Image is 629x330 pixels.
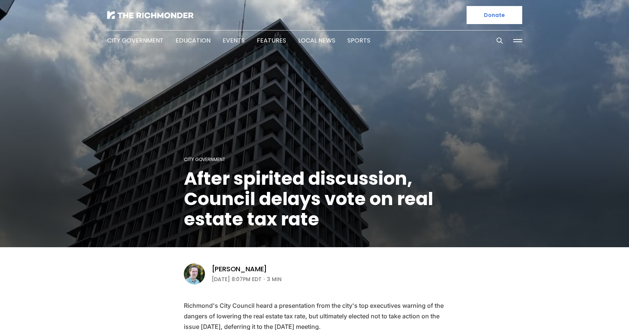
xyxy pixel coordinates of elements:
[184,156,225,163] a: City Government
[257,36,286,45] a: Features
[176,36,211,45] a: Education
[212,265,267,274] a: [PERSON_NAME]
[494,35,505,46] button: Search this site
[107,36,164,45] a: City Government
[267,275,282,284] span: 3 min
[184,263,205,284] img: Michael Phillips
[347,36,370,45] a: Sports
[107,11,194,19] img: The Richmonder
[298,36,335,45] a: Local News
[467,6,522,24] a: Donate
[184,169,446,230] h1: After spirited discussion, Council delays vote on real estate tax rate
[223,36,245,45] a: Events
[212,275,262,284] time: [DATE] 8:07PM EDT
